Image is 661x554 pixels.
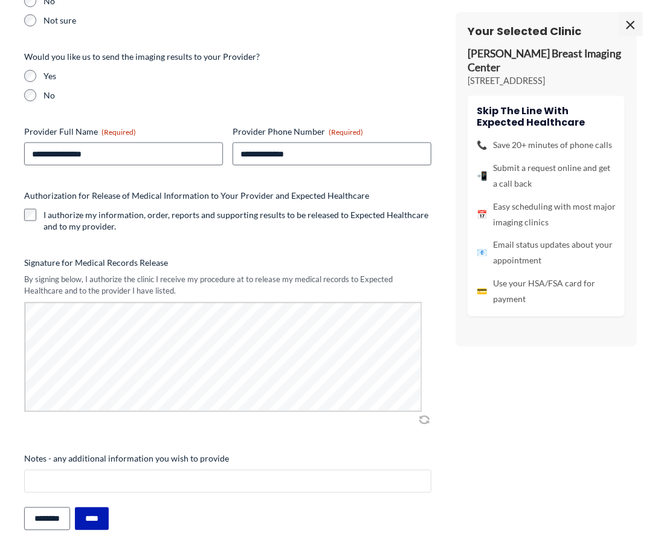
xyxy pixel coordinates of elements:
[477,207,487,222] span: 📅
[44,14,223,27] label: Not sure
[477,245,487,261] span: 📧
[24,274,431,297] div: By signing below, I authorize the clinic I receive my procedure at to release my medical records ...
[477,284,487,300] span: 💳
[44,89,431,101] label: No
[44,209,431,233] label: I authorize my information, order, reports and supporting results to be released to Expected Heal...
[468,75,625,87] p: [STREET_ADDRESS]
[24,51,260,63] legend: Would you like us to send the imaging results to your Provider?
[477,105,616,128] h4: Skip the line with Expected Healthcare
[477,137,487,153] span: 📞
[477,237,616,269] li: Email status updates about your appointment
[468,24,625,38] h3: Your Selected Clinic
[477,276,616,308] li: Use your HSA/FSA card for payment
[233,126,431,138] label: Provider Phone Number
[477,199,616,230] li: Easy scheduling with most major imaging clinics
[24,126,223,138] label: Provider Full Name
[477,168,487,184] span: 📲
[24,257,431,269] label: Signature for Medical Records Release
[417,414,431,426] img: Clear Signature
[468,47,625,75] p: [PERSON_NAME] Breast Imaging Center
[102,127,136,137] span: (Required)
[44,70,431,82] label: Yes
[24,453,431,465] label: Notes - any additional information you wish to provide
[619,12,643,36] span: ×
[477,160,616,192] li: Submit a request online and get a call back
[24,190,369,202] legend: Authorization for Release of Medical Information to Your Provider and Expected Healthcare
[329,127,363,137] span: (Required)
[477,137,616,153] li: Save 20+ minutes of phone calls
